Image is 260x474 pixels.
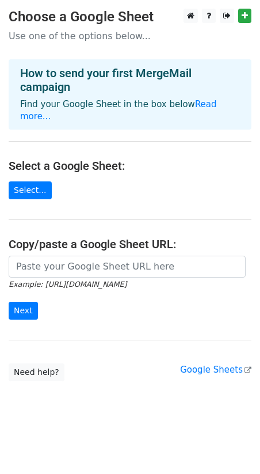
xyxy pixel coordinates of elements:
small: Example: [URL][DOMAIN_NAME] [9,280,127,289]
a: Need help? [9,363,64,381]
h4: Copy/paste a Google Sheet URL: [9,237,251,251]
a: Read more... [20,99,217,122]
p: Use one of the options below... [9,30,251,42]
input: Paste your Google Sheet URL here [9,256,246,278]
h3: Choose a Google Sheet [9,9,251,25]
p: Find your Google Sheet in the box below [20,98,240,123]
h4: Select a Google Sheet: [9,159,251,173]
h4: How to send your first MergeMail campaign [20,66,240,94]
a: Select... [9,181,52,199]
input: Next [9,302,38,320]
a: Google Sheets [180,365,251,375]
